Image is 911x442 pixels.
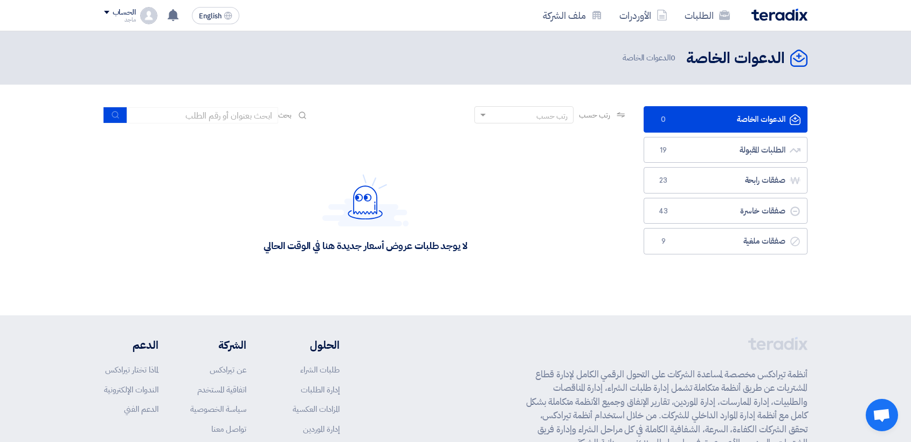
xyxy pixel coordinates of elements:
[686,48,785,69] h2: الدعوات الخاصة
[104,17,136,23] div: ماجد
[657,145,670,156] span: 19
[113,8,136,17] div: الحساب
[657,114,670,125] span: 0
[322,174,409,226] img: Hello
[199,12,222,20] span: English
[279,337,340,353] li: الحلول
[536,110,568,122] div: رتب حسب
[127,107,278,123] input: ابحث بعنوان أو رقم الطلب
[611,3,676,28] a: الأوردرات
[657,236,670,247] span: 9
[866,399,898,431] div: Open chat
[303,423,340,435] a: إدارة الموردين
[534,3,611,28] a: ملف الشركة
[300,364,340,376] a: طلبات الشراء
[644,167,808,194] a: صفقات رابحة23
[104,384,158,396] a: الندوات الإلكترونية
[140,7,157,24] img: profile_test.png
[190,403,246,415] a: سياسة الخصوصية
[264,239,467,252] div: لا يوجد طلبات عروض أسعار جديدة هنا في الوقت الحالي
[192,7,239,24] button: English
[676,3,739,28] a: الطلبات
[211,423,246,435] a: تواصل معنا
[210,364,246,376] a: عن تيرادكس
[644,137,808,163] a: الطلبات المقبولة19
[105,364,158,376] a: لماذا تختار تيرادكس
[197,384,246,396] a: اتفاقية المستخدم
[671,52,675,64] span: 0
[751,9,808,21] img: Teradix logo
[657,175,670,186] span: 23
[644,228,808,254] a: صفقات ملغية9
[190,337,246,353] li: الشركة
[623,52,678,64] span: الدعوات الخاصة
[644,106,808,133] a: الدعوات الخاصة0
[644,198,808,224] a: صفقات خاسرة43
[301,384,340,396] a: إدارة الطلبات
[124,403,158,415] a: الدعم الفني
[104,337,158,353] li: الدعم
[657,206,670,217] span: 43
[579,109,610,121] span: رتب حسب
[278,109,292,121] span: بحث
[293,403,340,415] a: المزادات العكسية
